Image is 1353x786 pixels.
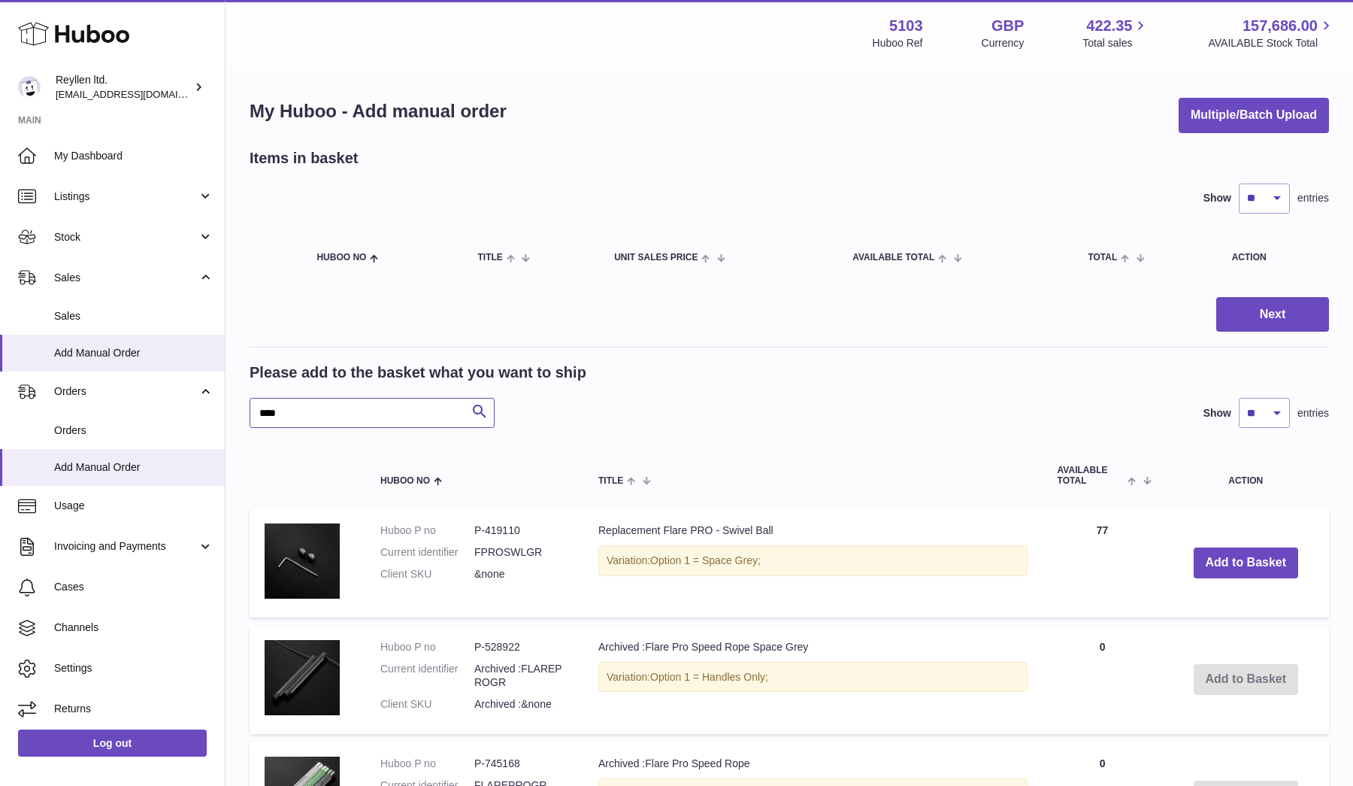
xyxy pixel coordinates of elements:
[583,508,1043,618] td: Replacement Flare PRO - Swivel Ball
[380,523,474,538] dt: Huboo P no
[1203,191,1231,205] label: Show
[614,253,698,263] span: Unit Sales Price
[1208,16,1335,50] a: 157,686.00 AVAILABLE Stock Total
[1043,508,1163,618] td: 77
[1297,406,1329,420] span: entries
[54,423,213,438] span: Orders
[474,697,568,712] dd: Archived :&none
[1203,406,1231,420] label: Show
[474,523,568,538] dd: P-419110
[1043,625,1163,735] td: 0
[54,460,213,475] span: Add Manual Order
[380,757,474,771] dt: Huboo P no
[54,309,213,323] span: Sales
[265,523,340,599] img: Replacement Flare PRO - Swivel Ball
[54,346,213,360] span: Add Manual Order
[889,16,923,36] strong: 5103
[250,148,359,168] h2: Items in basket
[54,621,213,635] span: Channels
[18,76,41,99] img: reyllen@reyllen.com
[54,271,198,285] span: Sales
[54,190,198,204] span: Listings
[1243,16,1318,36] span: 157,686.00
[54,230,198,244] span: Stock
[54,149,213,163] span: My Dashboard
[56,88,221,100] span: [EMAIL_ADDRESS][DOMAIN_NAME]
[1163,451,1329,500] th: Action
[1058,466,1124,485] span: AVAILABLE Total
[250,99,507,123] h1: My Huboo - Add manual order
[56,73,191,102] div: Reyllen ltd.
[1088,253,1117,263] span: Total
[1082,36,1149,50] span: Total sales
[650,554,761,566] span: Option 1 = Space Grey;
[380,640,474,654] dt: Huboo P no
[598,545,1028,576] div: Variation:
[852,253,934,263] span: AVAILABLE Total
[873,36,923,50] div: Huboo Ref
[54,702,213,716] span: Returns
[1208,36,1335,50] span: AVAILABLE Stock Total
[982,36,1025,50] div: Currency
[583,625,1043,735] td: Archived :Flare Pro Speed Rope Space Grey
[316,253,366,263] span: Huboo no
[380,545,474,560] dt: Current identifier
[380,662,474,690] dt: Current identifier
[250,363,586,383] h2: Please add to the basket what you want to ship
[54,661,213,675] span: Settings
[1086,16,1132,36] span: 422.35
[1297,191,1329,205] span: entries
[1232,253,1314,263] div: Action
[598,476,623,486] span: Title
[474,757,568,771] dd: P-745168
[474,567,568,581] dd: &none
[598,662,1028,693] div: Variation:
[650,671,768,683] span: Option 1 = Handles Only;
[54,499,213,513] span: Usage
[1179,98,1329,133] button: Multiple/Batch Upload
[1216,297,1329,332] button: Next
[474,662,568,690] dd: Archived :FLAREPROGR
[54,580,213,594] span: Cases
[1194,548,1299,578] button: Add to Basket
[380,567,474,581] dt: Client SKU
[18,730,207,757] a: Log out
[1082,16,1149,50] a: 422.35 Total sales
[380,476,430,486] span: Huboo no
[54,539,198,554] span: Invoicing and Payments
[54,384,198,399] span: Orders
[477,253,502,263] span: Title
[380,697,474,712] dt: Client SKU
[265,640,340,715] img: Archived :Flare Pro Speed Rope Space Grey
[991,16,1024,36] strong: GBP
[474,545,568,560] dd: FPROSWLGR
[474,640,568,654] dd: P-528922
